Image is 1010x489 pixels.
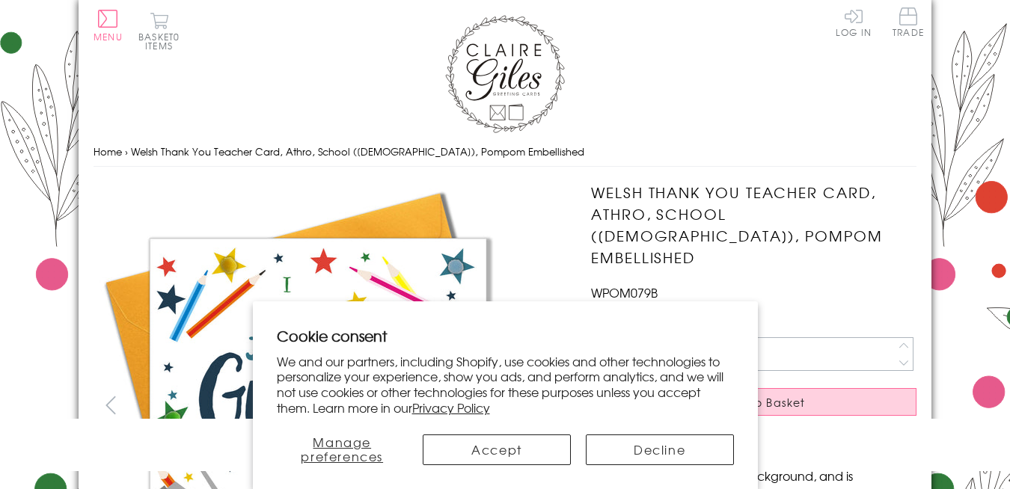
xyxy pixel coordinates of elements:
a: Trade [893,7,924,40]
button: Menu [94,10,123,41]
button: Accept [423,434,571,465]
span: Trade [893,7,924,37]
h2: Cookie consent [277,325,734,346]
nav: breadcrumbs [94,137,916,167]
img: Claire Giles Greetings Cards [445,15,565,133]
span: Manage preferences [301,433,383,465]
h1: Welsh Thank You Teacher Card, Athro, School ([DEMOGRAPHIC_DATA]), Pompom Embellished [591,182,916,268]
span: WPOM079B [591,283,658,301]
button: prev [94,388,127,422]
a: Privacy Policy [412,399,490,416]
span: Menu [94,30,123,43]
p: We and our partners, including Shopify, use cookies and other technologies to personalize your ex... [277,354,734,416]
a: Home [94,144,122,159]
button: Manage preferences [277,434,408,465]
span: 0 items [145,30,180,52]
span: Welsh Thank You Teacher Card, Athro, School ([DEMOGRAPHIC_DATA]), Pompom Embellished [131,144,584,159]
span: › [125,144,128,159]
button: Basket0 items [138,12,180,50]
span: Add to Basket [720,395,806,410]
button: Decline [586,434,734,465]
a: Log In [836,7,872,37]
